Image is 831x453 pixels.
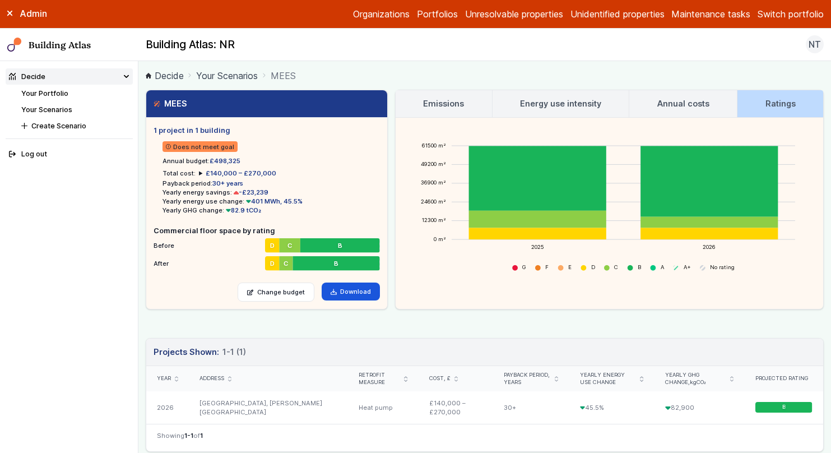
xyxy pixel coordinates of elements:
[163,141,238,152] span: Does not meet goal
[465,7,563,21] a: Unresolvable properties
[758,7,824,21] button: Switch portfolio
[322,283,380,301] a: Download
[146,69,184,82] a: Decide
[535,264,541,271] tspan: ⬤
[347,391,419,424] div: Heat pump
[157,431,203,440] span: Showing of
[21,89,68,98] a: Your Portfolio
[163,188,380,197] li: Yearly energy savings:
[421,198,446,205] text: 24600 m²
[270,259,275,268] span: D
[434,236,446,242] text: 0 m²
[157,375,171,382] span: Year
[673,264,679,271] tspan: ⬤
[212,179,243,187] span: 30+ years
[154,225,380,236] h5: Commercial floor space by rating
[163,169,196,178] h6: Total cost:
[423,98,464,110] h3: Emissions
[21,105,72,114] a: Your Scenarios
[580,372,637,386] span: Yearly energy use change
[146,424,823,451] nav: Table navigation
[199,169,276,178] summary: £140,000 – £270,000
[6,68,133,85] summary: Decide
[154,125,380,136] h5: 1 project in 1 building
[154,346,246,358] h3: Projects Shown:
[504,372,551,386] span: Payback period, years
[199,399,322,416] a: [GEOGRAPHIC_DATA], [PERSON_NAME][GEOGRAPHIC_DATA]
[154,254,380,269] li: After
[661,264,665,270] tspan: A
[146,391,189,424] div: 2026
[569,391,654,424] div: 45.5%
[284,259,289,268] span: C
[429,375,451,382] span: Cost, £
[222,346,246,358] span: 1-1 (1)
[782,404,786,411] span: B
[522,264,526,270] tspan: G
[531,244,544,250] text: 2025
[520,98,601,110] h3: Energy use intensity
[287,241,292,250] span: C
[422,217,446,223] text: 12300 m²
[359,372,401,386] span: Retrofit measure
[665,372,726,386] span: Yearly GHG change,
[671,7,750,21] a: Maintenance tasks
[353,7,410,21] a: Organizations
[9,71,45,82] div: Decide
[650,264,656,271] tspan: ⬤
[570,7,665,21] a: Unidentified properties
[614,264,618,270] tspan: C
[244,197,303,205] span: 401 MWh, 45.5%
[604,264,610,271] tspan: ⬤
[163,179,380,188] li: Payback period:
[396,90,492,117] a: Emissions
[184,432,193,440] span: 1-1
[422,142,446,149] text: 61500 m²
[421,179,446,186] text: 36900 m²
[700,264,706,271] tspan: ⬤
[568,264,572,270] tspan: E
[591,264,595,270] tspan: D
[210,157,240,165] span: £498,325
[581,264,587,271] tspan: ⬤
[338,241,342,250] span: B
[238,283,314,302] a: Change budget
[196,69,258,82] a: Your Scenarios
[163,206,380,215] li: Yearly GHG change:
[703,244,716,250] text: 2026
[710,264,735,270] tspan: No rating
[271,69,296,82] span: MEES
[18,118,133,134] button: Create Scenario
[684,264,691,270] tspan: A+
[334,259,338,268] span: B
[154,98,187,110] h3: MEES
[809,38,821,51] span: NT
[206,169,276,177] span: £140,000 – £270,000
[146,38,235,52] h2: Building Atlas: NR
[270,241,275,250] span: D
[737,90,823,117] a: Ratings
[493,90,629,117] a: Energy use intensity
[512,264,518,271] tspan: ⬤
[629,90,737,117] a: Annual costs
[657,98,709,110] h3: Annual costs
[417,7,458,21] a: Portfolios
[690,379,706,385] span: kgCO₂
[163,197,380,206] li: Yearly energy use change:
[558,264,564,271] tspan: ⬤
[154,236,380,251] li: Before
[627,264,633,271] tspan: ⬤
[654,391,744,424] div: 82,900
[545,264,549,270] tspan: F
[200,432,203,440] span: 1
[232,188,269,196] span: -£23,239
[755,375,813,382] div: Projected rating
[638,264,641,270] tspan: B
[806,35,824,53] button: NT
[493,391,569,424] div: 30+
[419,391,493,424] div: £140,000 – £270,000
[199,375,224,382] span: Address
[163,156,380,165] li: Annual budget:
[6,146,133,163] button: Log out
[224,206,262,214] span: 82.9 tCO₂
